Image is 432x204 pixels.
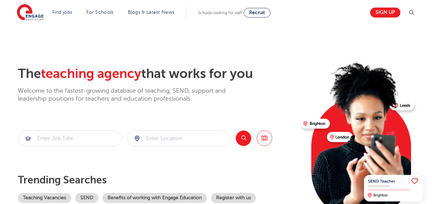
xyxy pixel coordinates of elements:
[211,193,256,203] a: Register with us
[244,8,270,18] a: Recruit
[198,10,242,15] span: Schools looking for staff
[41,66,141,81] span: teaching agency
[236,131,251,146] button: Search
[128,10,175,15] a: Blogs & Latest News
[18,174,295,186] p: Trending searches
[127,131,230,146] input: Submit
[18,131,122,146] div: Submit
[17,4,44,21] img: Engage Education
[18,131,121,146] input: Submit
[18,193,71,203] a: Teaching Vacancies
[86,10,113,15] a: For Schools
[52,10,73,15] a: Find jobs
[18,66,295,82] h2: The that works for you
[18,87,245,103] p: Welcome to the fastest-growing database of teaching, SEND, support and leadership positions for t...
[75,193,98,203] a: SEND
[249,10,265,15] span: Recruit
[370,8,400,18] a: Sign up
[102,193,207,203] a: Benefits of working with Engage Education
